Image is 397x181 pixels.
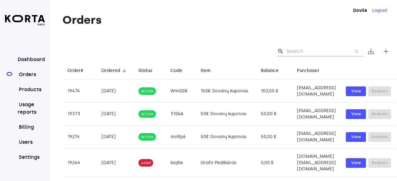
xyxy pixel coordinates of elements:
[18,153,45,161] a: Settings
[363,44,378,59] button: Export
[349,133,363,141] span: View
[96,148,133,178] td: [DATE]
[196,126,256,148] td: 50€ Dovanų kuponas
[349,88,363,95] span: View
[18,86,45,93] a: Products
[353,8,367,13] strong: Dovilė
[349,111,363,118] span: View
[256,148,292,178] td: 0,00 €
[286,46,347,56] input: Search
[62,126,96,148] td: 19274
[138,67,160,75] span: Status
[18,71,45,78] a: Orders
[101,67,128,75] span: Ordered
[18,52,45,63] a: Dashboard
[5,15,45,22] img: Korta
[138,111,156,117] span: active
[18,138,45,146] a: Users
[277,48,284,54] span: Search
[196,103,256,126] td: 50€ Dovanų kuponas
[196,148,256,178] td: Grafo Pedikiūras
[256,80,292,103] td: 150,00 €
[62,80,96,103] td: 19474
[62,148,96,178] td: 19264
[346,132,366,142] button: View
[346,158,366,168] button: View
[18,101,45,116] a: Usage reports
[96,80,133,103] td: [DATE]
[297,67,328,75] span: Purchaser
[138,88,156,94] span: active
[297,67,319,75] div: Purchaser
[378,44,394,59] button: Create new gift card
[256,126,292,148] td: 50,00 €
[138,67,152,75] div: Status
[349,159,363,167] span: View
[121,68,127,74] span: arrow_downward
[372,8,387,14] button: Logout
[292,126,341,148] td: [EMAIL_ADDRESS][DOMAIN_NAME]
[196,80,256,103] td: 150€ Dovanų kuponas
[165,126,196,148] td: moRp6
[346,109,366,119] button: View
[96,103,133,126] td: [DATE]
[292,103,341,126] td: [EMAIL_ADDRESS][DOMAIN_NAME]
[138,160,153,166] span: used
[18,123,45,131] a: Billing
[62,14,396,26] h1: Orders
[165,148,196,178] td: ksqNx
[101,67,120,75] div: Ordered
[261,67,279,75] div: Balance
[382,48,390,55] span: add
[256,103,292,126] td: 50,00 €
[5,15,45,27] a: beta
[261,67,287,75] span: Balance
[292,80,341,103] td: [EMAIL_ADDRESS][DOMAIN_NAME]
[170,67,190,75] span: Code
[170,67,182,75] div: Code
[67,67,83,75] div: Order#
[165,80,196,103] td: WmGS8
[201,67,219,75] span: Item
[62,103,96,126] td: 19373
[138,134,156,140] span: active
[292,148,341,178] td: [DOMAIN_NAME][EMAIL_ADDRESS][DOMAIN_NAME]
[201,67,211,75] div: Item
[346,86,366,96] button: View
[96,126,133,148] td: [DATE]
[165,103,196,126] td: 31SbA
[367,48,375,55] span: save_alt
[67,67,91,75] span: Order#
[5,22,45,27] span: beta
